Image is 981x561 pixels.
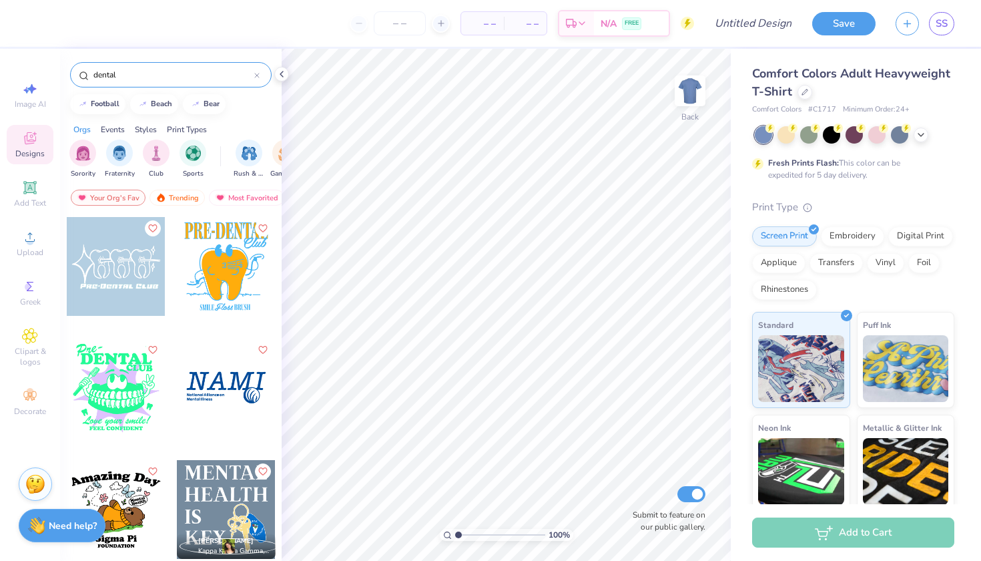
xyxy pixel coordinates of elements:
[198,546,270,556] span: Kappa Kappa Gamma, [GEOGRAPHIC_DATA][US_STATE]
[180,140,206,179] div: filter for Sports
[625,19,639,28] span: FREE
[809,253,863,273] div: Transfers
[234,169,264,179] span: Rush & Bid
[151,100,172,108] div: beach
[888,226,953,246] div: Digital Print
[469,17,496,31] span: – –
[863,335,949,402] img: Puff Ink
[704,10,802,37] input: Untitled Design
[92,68,254,81] input: Try "Alpha"
[270,169,301,179] span: Game Day
[768,158,839,168] strong: Fresh Prints Flash:
[768,157,932,181] div: This color can be expedited for 5 day delivery.
[149,146,163,161] img: Club Image
[270,140,301,179] button: filter button
[752,226,817,246] div: Screen Print
[209,190,284,206] div: Most Favorited
[77,100,88,108] img: trend_line.gif
[73,124,91,136] div: Orgs
[255,342,271,358] button: Like
[204,100,220,108] div: bear
[143,140,170,179] div: filter for Club
[71,190,145,206] div: Your Org's Fav
[234,140,264,179] button: filter button
[863,421,942,435] span: Metallic & Glitter Ink
[215,193,226,202] img: most_fav.gif
[75,146,91,161] img: Sorority Image
[601,17,617,31] span: N/A
[167,124,207,136] div: Print Types
[374,11,426,35] input: – –
[145,220,161,236] button: Like
[677,77,703,104] img: Back
[863,438,949,505] img: Metallic & Glitter Ink
[143,140,170,179] button: filter button
[71,169,95,179] span: Sorority
[69,140,96,179] button: filter button
[929,12,954,35] a: SS
[101,124,125,136] div: Events
[14,198,46,208] span: Add Text
[549,529,570,541] span: 100 %
[180,140,206,179] button: filter button
[255,463,271,480] button: Like
[20,297,41,307] span: Greek
[105,140,135,179] div: filter for Fraternity
[242,146,257,161] img: Rush & Bid Image
[758,335,844,402] img: Standard
[112,146,127,161] img: Fraternity Image
[105,169,135,179] span: Fraternity
[270,140,301,179] div: filter for Game Day
[758,438,844,505] img: Neon Ink
[17,247,43,258] span: Upload
[512,17,539,31] span: – –
[145,463,161,480] button: Like
[752,280,817,300] div: Rhinestones
[255,220,271,236] button: Like
[752,253,805,273] div: Applique
[758,318,793,332] span: Standard
[137,100,148,108] img: trend_line.gif
[190,100,201,108] img: trend_line.gif
[681,111,699,123] div: Back
[752,104,801,116] span: Comfort Colors
[70,94,125,114] button: football
[105,140,135,179] button: filter button
[821,226,884,246] div: Embroidery
[183,94,226,114] button: bear
[908,253,940,273] div: Foil
[7,346,53,367] span: Clipart & logos
[77,193,87,202] img: most_fav.gif
[752,200,954,215] div: Print Type
[752,65,950,100] span: Comfort Colors Adult Heavyweight T-Shirt
[863,318,891,332] span: Puff Ink
[234,140,264,179] div: filter for Rush & Bid
[808,104,836,116] span: # C1717
[278,146,294,161] img: Game Day Image
[69,140,96,179] div: filter for Sorority
[936,16,948,31] span: SS
[49,520,97,532] strong: Need help?
[155,193,166,202] img: trending.gif
[135,124,157,136] div: Styles
[183,169,204,179] span: Sports
[758,421,791,435] span: Neon Ink
[198,536,254,546] span: [PERSON_NAME]
[14,406,46,417] span: Decorate
[625,509,705,533] label: Submit to feature on our public gallery.
[149,169,163,179] span: Club
[812,12,876,35] button: Save
[186,146,201,161] img: Sports Image
[15,99,46,110] span: Image AI
[867,253,904,273] div: Vinyl
[15,148,45,159] span: Designs
[145,342,161,358] button: Like
[843,104,910,116] span: Minimum Order: 24 +
[91,100,119,108] div: football
[149,190,205,206] div: Trending
[130,94,178,114] button: beach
